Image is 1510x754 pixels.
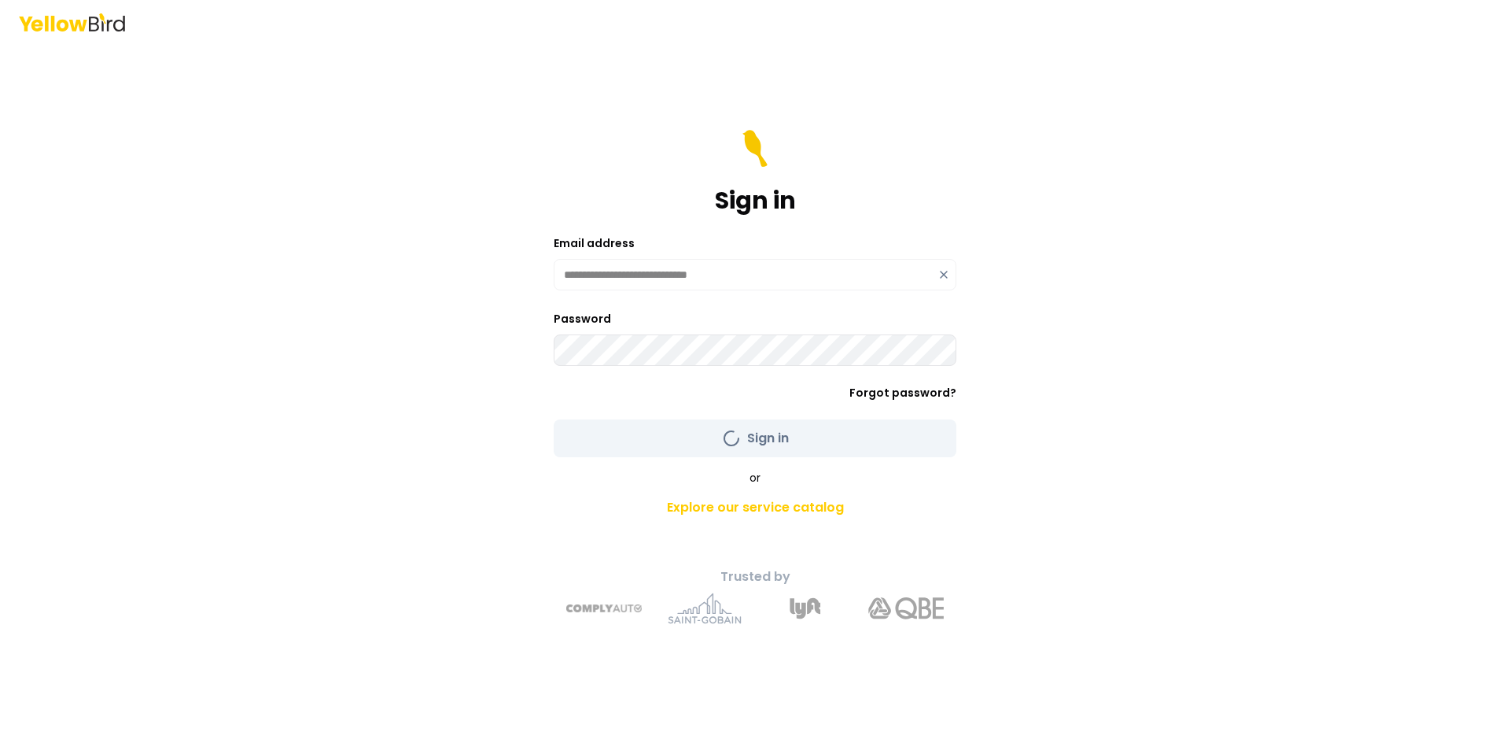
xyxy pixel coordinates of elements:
[478,492,1032,523] a: Explore our service catalog
[478,567,1032,586] p: Trusted by
[554,311,611,327] label: Password
[849,385,956,401] a: Forgot password?
[554,235,635,251] label: Email address
[749,470,761,486] span: or
[715,187,796,215] h1: Sign in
